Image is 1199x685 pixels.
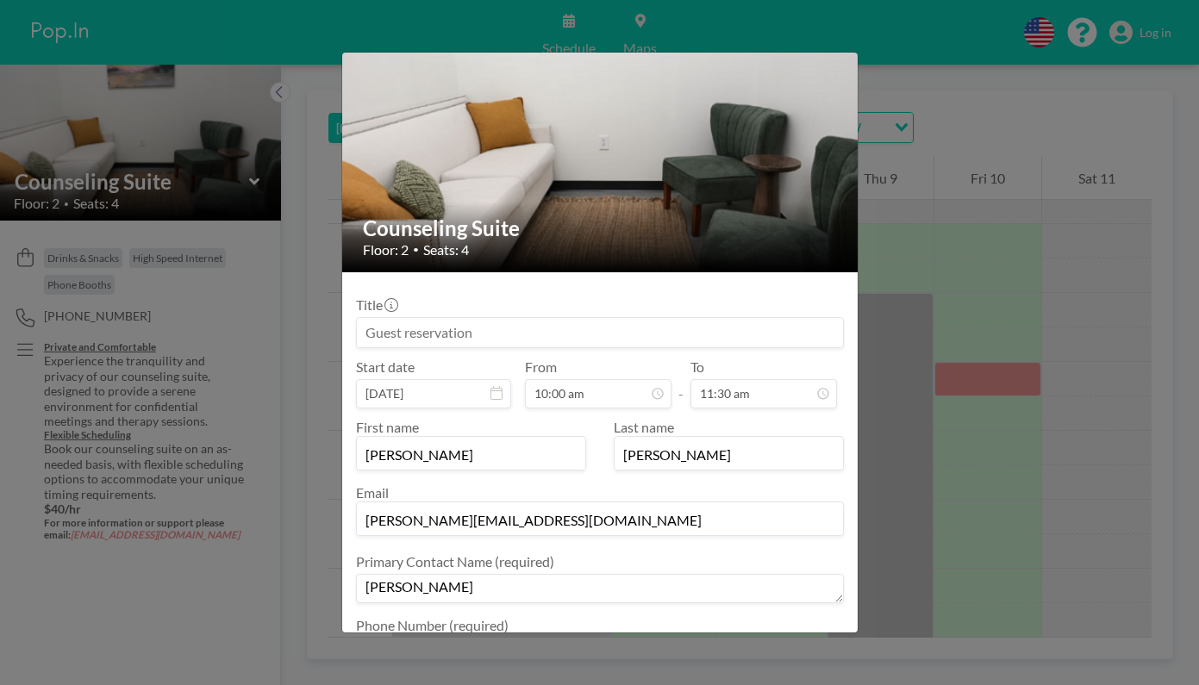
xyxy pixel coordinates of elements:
[357,440,585,470] input: First name
[356,553,554,570] label: Primary Contact Name (required)
[678,364,684,402] span: -
[356,358,415,376] label: Start date
[363,241,409,258] span: Floor: 2
[356,419,419,435] label: First name
[357,506,843,535] input: Email
[525,358,557,376] label: From
[614,419,674,435] label: Last name
[356,296,397,314] label: Title
[423,241,469,258] span: Seats: 4
[356,617,509,634] label: Phone Number (required)
[690,358,704,376] label: To
[615,440,843,470] input: Last name
[363,215,839,241] h2: Counseling Suite
[357,318,843,347] input: Guest reservation
[413,243,419,256] span: •
[356,484,389,501] label: Email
